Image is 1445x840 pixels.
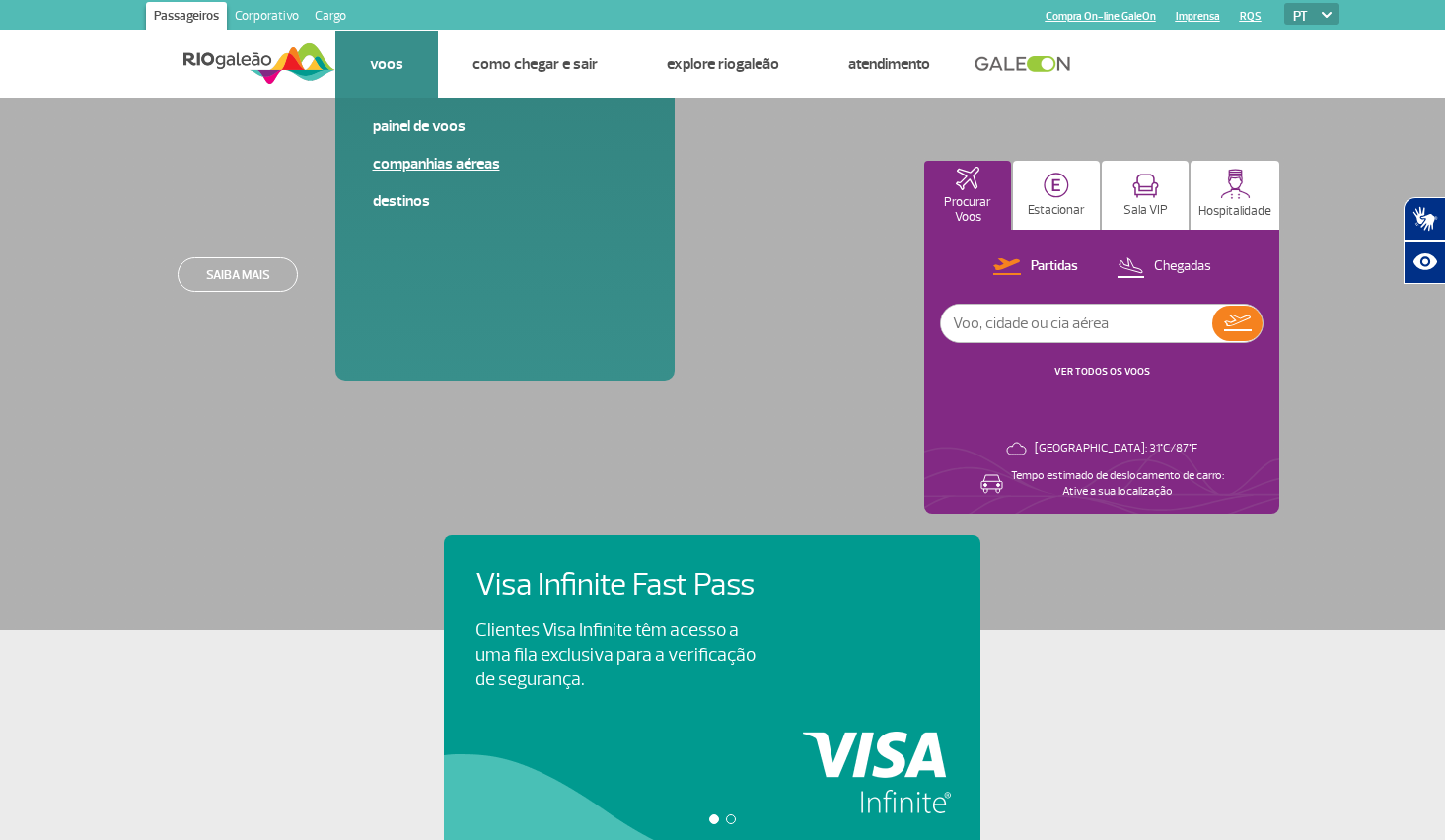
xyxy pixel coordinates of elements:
button: Partidas [987,254,1084,280]
p: Sala VIP [1123,203,1168,218]
a: Corporativo [227,2,307,34]
button: Abrir recursos assistivos. [1404,241,1445,284]
p: Procurar Voos [934,195,1001,225]
button: Procurar Voos [924,161,1011,230]
a: Passageiros [146,2,227,34]
input: Voo, cidade ou cia aérea [941,305,1212,342]
a: Saiba mais [178,257,298,292]
button: Chegadas [1111,254,1217,280]
button: Estacionar [1013,161,1100,230]
p: Hospitalidade [1198,204,1271,219]
img: carParkingHome.svg [1044,173,1069,198]
img: hospitality.svg [1220,169,1251,199]
button: Sala VIP [1102,161,1189,230]
a: Compra On-line GaleOn [1046,10,1156,23]
a: Explore RIOgaleão [667,54,779,74]
a: Companhias Aéreas [373,153,637,175]
a: Atendimento [848,54,930,74]
div: Plugin de acessibilidade da Hand Talk. [1404,197,1445,284]
a: VER TODOS OS VOOS [1054,365,1150,378]
a: Como chegar e sair [472,54,598,74]
p: [GEOGRAPHIC_DATA]: 31°C/87°F [1035,441,1197,456]
a: Voos [370,54,403,74]
button: Hospitalidade [1191,161,1279,230]
button: VER TODOS OS VOOS [1048,364,1156,380]
a: RQS [1240,10,1262,23]
a: Painel de voos [373,115,637,137]
p: Partidas [1031,257,1078,276]
p: Estacionar [1028,203,1085,218]
img: airplaneHomeActive.svg [956,167,979,190]
h4: Visa Infinite Fast Pass [475,567,789,603]
p: Chegadas [1154,257,1211,276]
p: Clientes Visa Infinite têm acesso a uma fila exclusiva para a verificação de segurança. [475,618,756,692]
button: Abrir tradutor de língua de sinais. [1404,197,1445,241]
a: Cargo [307,2,354,34]
a: Destinos [373,190,637,212]
img: vipRoom.svg [1132,174,1159,198]
a: Visa Infinite Fast PassClientes Visa Infinite têm acesso a uma fila exclusiva para a verificação ... [475,567,949,692]
p: Tempo estimado de deslocamento de carro: Ative a sua localização [1011,468,1224,500]
a: Imprensa [1176,10,1220,23]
